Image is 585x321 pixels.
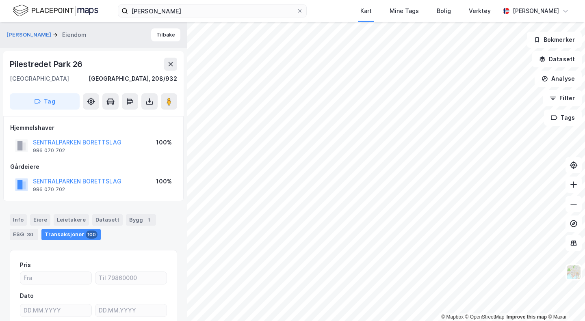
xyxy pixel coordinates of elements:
[441,314,464,320] a: Mapbox
[128,5,297,17] input: Søk på adresse, matrikkel, gårdeiere, leietakere eller personer
[95,304,167,317] input: DD.MM.YYYY
[544,282,585,321] div: Kontrollprogram for chat
[86,231,97,239] div: 100
[62,30,87,40] div: Eiendom
[437,6,451,16] div: Bolig
[513,6,559,16] div: [PERSON_NAME]
[95,272,167,284] input: Til 79860000
[30,214,50,226] div: Eiere
[151,28,180,41] button: Tilbake
[10,162,177,172] div: Gårdeiere
[10,74,69,84] div: [GEOGRAPHIC_DATA]
[54,214,89,226] div: Leietakere
[156,138,172,147] div: 100%
[33,186,65,193] div: 986 070 702
[527,32,582,48] button: Bokmerker
[13,4,98,18] img: logo.f888ab2527a4732fd821a326f86c7f29.svg
[26,231,35,239] div: 30
[92,214,123,226] div: Datasett
[532,51,582,67] button: Datasett
[41,229,101,240] div: Transaksjoner
[10,229,38,240] div: ESG
[535,71,582,87] button: Analyse
[20,291,34,301] div: Dato
[156,177,172,186] div: 100%
[10,214,27,226] div: Info
[20,272,91,284] input: Fra
[465,314,505,320] a: OpenStreetMap
[33,147,65,154] div: 986 070 702
[10,58,84,71] div: Pilestredet Park 26
[126,214,156,226] div: Bygg
[10,93,80,110] button: Tag
[145,216,153,224] div: 1
[6,31,53,39] button: [PERSON_NAME]
[469,6,491,16] div: Verktøy
[10,123,177,133] div: Hjemmelshaver
[20,260,31,270] div: Pris
[543,90,582,106] button: Filter
[89,74,177,84] div: [GEOGRAPHIC_DATA], 208/932
[390,6,419,16] div: Mine Tags
[20,304,91,317] input: DD.MM.YYYY
[544,282,585,321] iframe: Chat Widget
[566,265,581,280] img: Z
[360,6,372,16] div: Kart
[507,314,547,320] a: Improve this map
[544,110,582,126] button: Tags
